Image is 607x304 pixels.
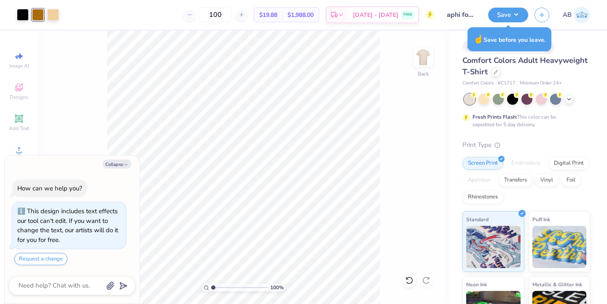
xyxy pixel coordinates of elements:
[462,140,590,150] div: Print Type
[467,27,551,52] div: Save before you leave.
[287,11,314,19] span: $1,988.00
[466,280,487,289] span: Neon Ink
[498,80,516,87] span: # C1717
[532,226,587,268] img: Puff Ink
[473,113,576,128] div: This color can be expedited for 5 day delivery.
[353,11,398,19] span: [DATE] - [DATE]
[499,174,532,187] div: Transfers
[10,94,28,100] span: Designs
[9,125,29,132] span: Add Text
[535,174,559,187] div: Vinyl
[520,80,562,87] span: Minimum Order: 24 +
[17,184,82,193] div: How can we help you?
[462,191,503,204] div: Rhinestones
[199,7,232,22] input: – –
[563,7,590,23] a: AB
[462,41,496,52] div: # 511267A
[506,157,546,170] div: Embroidery
[462,174,496,187] div: Applique
[473,114,517,120] strong: Fresh Prints Flash:
[9,62,29,69] span: Image AI
[462,80,494,87] span: Comfort Colors
[14,253,67,265] button: Request a change
[462,55,588,77] span: Comfort Colors Adult Heavyweight T-Shirt
[548,157,589,170] div: Digital Print
[488,8,528,22] button: Save
[440,6,482,23] input: Untitled Design
[561,174,581,187] div: Foil
[563,10,572,20] span: AB
[466,215,489,224] span: Standard
[466,226,521,268] img: Standard
[532,215,550,224] span: Puff Ink
[532,280,582,289] span: Metallic & Glitter Ink
[270,284,284,291] span: 100 %
[17,207,118,244] div: This design includes text effects our tool can't edit. If you want to change the text, our artist...
[403,12,412,18] span: FREE
[418,70,429,78] div: Back
[259,11,277,19] span: $19.88
[462,157,503,170] div: Screen Print
[574,7,590,23] img: Amanda Barasa
[415,49,432,66] img: Back
[473,34,483,45] span: ☝️
[103,160,131,168] button: Collapse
